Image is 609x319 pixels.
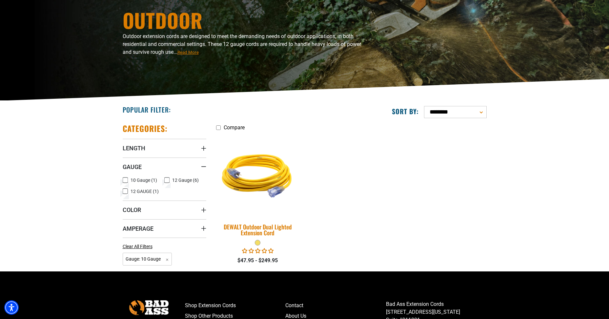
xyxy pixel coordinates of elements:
label: Sort by: [392,107,419,116]
a: Gauge: 10 Gauge [123,256,172,262]
img: Bad Ass Extension Cords [129,300,169,315]
a: Clear All Filters [123,243,155,250]
h2: Popular Filter: [123,105,171,114]
summary: Length [123,139,206,157]
a: DEWALT Outdoor Dual Lighted Extension Cord DEWALT Outdoor Dual Lighted Extension Cord [216,134,300,240]
div: DEWALT Outdoor Dual Lighted Extension Cord [216,224,300,236]
span: Gauge [123,163,142,171]
span: 0.00 stars [242,248,274,254]
span: Length [123,144,145,152]
span: Color [123,206,141,214]
h2: Categories: [123,123,168,134]
span: Clear All Filters [123,244,152,249]
span: Read More [177,50,199,55]
a: Contact [285,300,386,311]
span: Compare [224,124,245,131]
span: Amperage [123,225,153,232]
h1: Outdoor [123,10,362,30]
div: $47.95 - $249.95 [216,257,300,265]
span: 12 Gauge (6) [172,178,199,182]
div: Accessibility Menu [4,300,19,315]
span: Gauge: 10 Gauge [123,253,172,266]
summary: Gauge [123,158,206,176]
span: 10 Gauge (1) [131,178,157,182]
img: DEWALT Outdoor Dual Lighted Extension Cord [212,133,304,217]
summary: Amperage [123,219,206,238]
span: 12 GAUGE (1) [131,189,159,194]
a: Shop Extension Cords [185,300,286,311]
span: Outdoor extension cords are designed to meet the demanding needs of outdoor applications, in both... [123,33,361,55]
summary: Color [123,201,206,219]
